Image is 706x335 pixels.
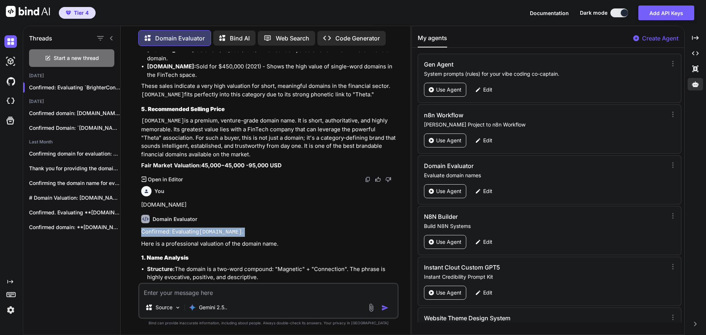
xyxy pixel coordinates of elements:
[155,34,205,43] p: Domain Evaluator
[6,6,50,17] img: Bind AI
[436,188,461,195] p: Use Agent
[367,303,375,312] img: attachment
[29,179,120,187] p: Confirming the domain name for evaluation: **[DOMAIN_NAME]**...
[147,46,397,63] li: Sold for $70,000 (2019) - A direct comparable for a "The" + Word financial domain.
[418,33,447,47] button: My agents
[29,224,120,231] p: Confirmed domain: **[DOMAIN_NAME]** Here is a professional...
[66,11,71,15] img: premium
[141,254,189,261] strong: 1. Name Analysis
[199,304,227,311] p: Gemini 2.5..
[141,201,397,209] p: [DOMAIN_NAME]
[221,162,225,169] mo: −
[201,162,208,169] mn: 45
[638,6,694,20] button: Add API Keys
[199,229,242,235] code: [DOMAIN_NAME]
[54,54,99,62] span: Start a new thread
[436,86,461,93] p: Use Agent
[424,314,592,322] h3: Website Theme Design System
[375,177,381,182] img: like
[365,177,371,182] img: copy
[29,194,120,202] p: # Domain Valuation: [DOMAIN_NAME] ## Analysis -...
[138,320,399,326] p: Bind can provide inaccurate information, including about people. Always double-check its answers....
[580,9,607,17] span: Dark mode
[141,92,184,98] code: [DOMAIN_NAME]
[147,282,397,307] li: At 19 characters, the domain is very long. This is its most significant weakness, making it cumbe...
[29,165,120,172] p: Thank you for providing the domain name...
[436,289,461,296] p: Use Agent
[230,34,250,43] p: Bind AI
[147,265,397,282] li: The domain is a two-word compound: "Magnetic" + "Connection". The phrase is highly evocative, pos...
[483,289,492,296] p: Edit
[4,35,17,48] img: darkChat
[642,34,678,43] p: Create Agent
[424,70,664,78] p: System prompts (rules) for your vibe coding co-captain.
[4,95,17,107] img: cloudideIcon
[4,304,17,316] img: settings
[141,118,184,124] code: [DOMAIN_NAME]
[23,73,120,79] h2: [DATE]
[29,84,120,91] p: Confirmed: Evaluating `BrighterConnectio...
[424,111,592,120] h3: n8n Workflow
[436,137,461,144] p: Use Agent
[424,212,592,221] h3: N8N Builder
[141,228,397,237] p: Confirmed: Evaluating .
[175,304,181,311] img: Pick Models
[210,162,221,169] mn: 000
[156,304,172,311] p: Source
[276,34,309,43] p: Web Search
[424,172,664,179] p: Evaluate domain names
[424,263,592,272] h3: Instant Clout Custom GPT5
[29,34,52,43] h1: Threads
[29,150,120,157] p: Confirming domain for evaluation: **[DOMAIN_NAME]** Here is...
[141,240,397,248] p: Here is a professional valuation of the domain name.
[141,162,282,169] strong: Fair Market Valuation: 95,000 USD
[29,209,120,216] p: Confirmed. Evaluating **[DOMAIN_NAME]**. *** ### **Domain Name...
[147,282,210,289] strong: Length & Memorability:
[4,75,17,88] img: githubDark
[23,99,120,104] h2: [DATE]
[154,188,164,195] h6: You
[436,238,461,246] p: Use Agent
[424,161,592,170] h3: Domain Evaluator
[225,162,249,169] annotation: 45,000 -
[208,162,210,169] mo: ,
[385,177,391,182] img: dislike
[424,121,664,128] p: [PERSON_NAME] Project to n8n Workflow
[424,273,664,281] p: Instant Credibility Prompt Kit
[335,34,380,43] p: Code Generator
[189,304,196,311] img: Gemini 2.5 Pro
[483,238,492,246] p: Edit
[29,110,120,117] p: Confirmed domain: [DOMAIN_NAME] 1) Str...
[381,304,389,311] img: icon
[530,10,569,16] span: Documentation
[424,60,592,69] h3: Gen Agent
[148,176,183,183] p: Open in Editor
[147,265,175,272] strong: Structure:
[23,139,120,145] h2: Last Month
[483,86,492,93] p: Edit
[141,117,397,159] p: is a premium, venture-grade domain name. It is short, authoritative, and highly memorable. Its gr...
[483,137,492,144] p: Edit
[530,9,569,17] button: Documentation
[4,55,17,68] img: darkAi-studio
[147,63,397,79] li: Sold for $450,000 (2021) - Shows the high value of single-word domains in the FinTech space.
[141,106,225,113] strong: 5. Recommended Selling Price
[74,9,89,17] span: Tier 4
[29,124,120,132] p: Confirmed Domain: `[DOMAIN_NAME]` Here is a professional...
[141,82,397,99] p: These sales indicate a very high valuation for short, meaningful domains in the financial sector....
[424,222,664,230] p: Build N8N Systems
[483,188,492,195] p: Edit
[147,63,196,70] strong: [DOMAIN_NAME]:
[59,7,96,19] button: premiumTier 4
[153,215,197,223] h6: Domain Evaluator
